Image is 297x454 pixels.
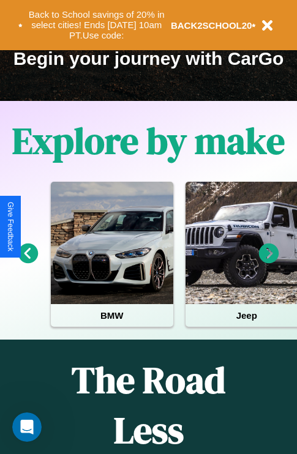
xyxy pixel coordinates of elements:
h4: BMW [51,304,173,327]
div: Give Feedback [6,202,15,251]
h1: Explore by make [12,116,285,166]
button: Back to School savings of 20% in select cities! Ends [DATE] 10am PT.Use code: [23,6,171,44]
b: BACK2SCHOOL20 [171,20,252,31]
iframe: Intercom live chat [12,412,42,442]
